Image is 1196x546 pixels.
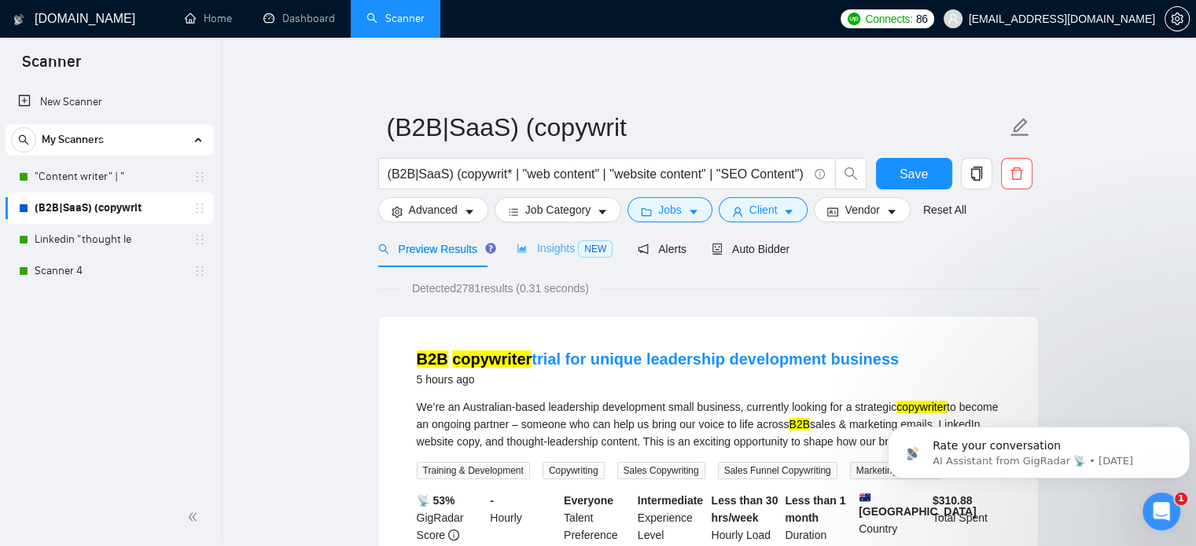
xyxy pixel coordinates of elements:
mark: B2B [789,418,809,431]
div: 5 hours ago [417,370,900,389]
img: 🇦🇺 [859,492,870,503]
div: GigRadar Score [414,492,488,544]
b: - [490,494,494,507]
button: copy [961,158,992,189]
span: NEW [578,240,613,258]
a: setting [1165,13,1190,25]
span: Job Category [525,201,591,218]
iframe: Intercom notifications message [881,394,1196,504]
button: userClientcaret-down [719,197,808,222]
span: edit [1010,117,1030,137]
div: Total Spent [929,492,1003,544]
span: Sales Copywriting [617,462,705,479]
span: Training & Development [417,462,530,479]
a: "Content writer" | " [35,161,184,192]
span: caret-down [464,206,475,218]
span: caret-down [688,206,699,218]
span: search [378,244,389,255]
button: Save [876,158,952,189]
b: Intermediate [638,494,703,507]
span: Detected 2781 results (0.31 seconds) [401,280,600,297]
span: Jobs [658,201,682,218]
span: setting [1165,13,1189,25]
a: homeHome [185,12,232,25]
img: logo [13,7,24,32]
a: New Scanner [18,86,201,118]
span: notification [638,244,649,255]
span: 1 [1175,493,1187,505]
span: holder [193,265,206,277]
li: My Scanners [6,124,214,287]
div: Tooltip anchor [484,241,498,255]
span: Client [749,201,778,218]
span: holder [193,170,206,183]
span: My Scanners [42,124,104,156]
div: We’re an Australian-based leadership development small business, currently looking for a strategi... [417,398,1000,450]
a: (B2B|SaaS) (copywrit [35,192,184,224]
span: user [732,206,743,218]
span: info-circle [448,530,459,541]
span: Copywriting [543,462,605,479]
div: Hourly [487,492,561,544]
span: Vendor [845,201,879,218]
a: dashboardDashboard [263,12,335,25]
div: Experience Level [635,492,708,544]
span: copy [962,167,992,181]
span: search [836,167,866,181]
span: bars [508,206,519,218]
input: Search Freelance Jobs... [388,164,808,184]
span: 86 [916,10,928,27]
mark: B2B [417,350,448,368]
iframe: Intercom live chat [1143,493,1180,530]
span: robot [712,244,723,255]
a: Scanner 4 [35,255,184,287]
div: Country [856,492,929,544]
span: Sales Funnel Copywriting [718,462,837,479]
input: Scanner name... [387,108,1006,147]
div: Hourly Load [708,492,782,544]
b: Less than 1 month [785,494,845,524]
span: Advanced [409,201,458,218]
a: B2B copywritertrial for unique leadership development business [417,350,900,368]
button: folderJobscaret-down [627,197,712,222]
button: search [835,158,867,189]
b: 📡 53% [417,494,455,507]
span: double-left [187,509,203,525]
img: upwork-logo.png [848,13,860,25]
span: folder [641,206,652,218]
span: Connects: [865,10,912,27]
span: holder [193,202,206,214]
a: searchScanner [366,12,425,25]
span: holder [193,233,206,246]
span: area-chart [517,243,528,254]
span: Auto Bidder [712,243,789,255]
a: Linkedin "thought le [35,224,184,255]
b: Everyone [564,494,613,507]
span: Marketing Strategy [850,462,942,479]
li: New Scanner [6,86,214,118]
span: caret-down [597,206,608,218]
button: setting [1165,6,1190,31]
span: Alerts [638,243,686,255]
span: Save [900,164,928,184]
div: Talent Preference [561,492,635,544]
button: search [11,127,36,152]
span: caret-down [886,206,897,218]
span: delete [1002,167,1032,181]
span: info-circle [815,169,825,179]
span: Preview Results [378,243,491,255]
div: Duration [782,492,856,544]
b: Less than 30 hrs/week [712,494,778,524]
button: delete [1001,158,1032,189]
mark: copywriter [452,350,532,368]
span: Scanner [9,50,94,83]
button: barsJob Categorycaret-down [495,197,621,222]
span: setting [392,206,403,218]
span: Insights [517,242,613,255]
button: settingAdvancedcaret-down [378,197,488,222]
span: idcard [827,206,838,218]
